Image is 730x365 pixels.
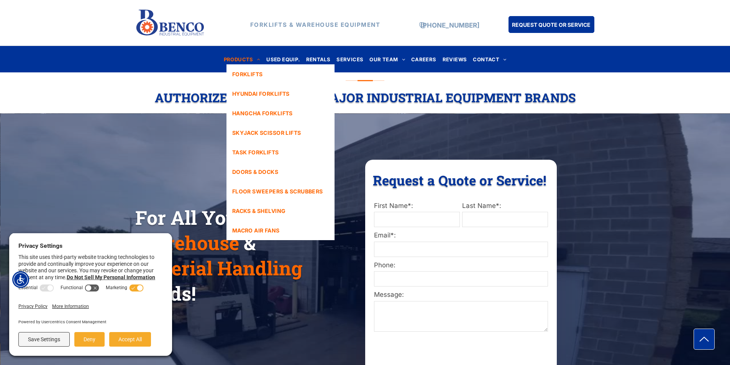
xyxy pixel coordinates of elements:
a: RENTALS [303,54,334,64]
a: CAREERS [408,54,440,64]
span: TASK FORKLIFTS [232,148,279,156]
span: HYUNDAI FORKLIFTS [232,90,290,98]
a: HANGCHA FORKLIFTS [226,103,335,123]
a: RACKS & SHELVING [226,201,335,221]
a: FORKLIFTS [226,64,335,84]
iframe: reCAPTCHA [374,337,479,363]
span: Needs! [135,281,196,306]
a: SKYJACK SCISSOR LIFTS [226,123,335,142]
a: REQUEST QUOTE OR SERVICE [509,16,594,33]
a: MACRO AIR FANS [226,221,335,240]
span: Request a Quote or Service! [373,171,546,189]
span: SKYJACK SCISSOR LIFTS [232,129,301,137]
span: HANGCHA FORKLIFTS [232,109,293,117]
label: Message: [374,290,548,300]
a: FLOOR SWEEPERS & SCRUBBERS [226,182,335,201]
span: RACKS & SHELVING [232,207,286,215]
a: SERVICES [333,54,366,64]
span: PRODUCTS [224,54,261,64]
span: FLOOR SWEEPERS & SCRUBBERS [232,187,323,195]
span: For All Your [135,205,246,230]
label: Email*: [374,231,548,241]
span: & [244,230,256,255]
strong: FORKLIFTS & WAREHOUSE EQUIPMENT [250,21,381,28]
a: TASK FORKLIFTS [226,142,335,162]
span: DOORS & DOCKS [232,168,278,176]
a: [PHONE_NUMBER] [420,21,479,29]
span: Material Handling [135,255,302,281]
label: First Name*: [374,201,460,211]
div: Accessibility Menu [12,271,29,288]
label: Last Name*: [462,201,548,211]
a: REVIEWS [440,54,470,64]
span: Warehouse [135,230,239,255]
a: CONTACT [470,54,509,64]
span: MACRO AIR FANS [232,226,280,234]
a: USED EQUIP. [263,54,303,64]
span: FORKLIFTS [232,70,263,78]
a: HYUNDAI FORKLIFTS [226,84,335,103]
a: OUR TEAM [366,54,408,64]
a: DOORS & DOCKS [226,162,335,182]
label: Phone: [374,260,548,270]
a: PRODUCTS [221,54,264,64]
span: REQUEST QUOTE OR SERVICE [512,18,591,32]
span: Authorized Dealer For Major Industrial Equipment Brands [155,89,576,106]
